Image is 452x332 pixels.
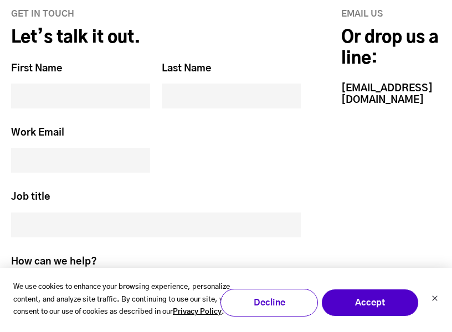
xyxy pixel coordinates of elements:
h6: Email us [341,9,441,19]
p: We use cookies to enhance your browsing experience, personalize content, and analyze site traffic... [13,281,258,319]
button: Accept [321,289,419,317]
button: Decline [220,289,318,317]
h6: GET IN TOUCH [11,9,301,19]
h2: Or drop us a line: [341,28,441,69]
a: [EMAIL_ADDRESS][DOMAIN_NAME] [341,84,433,105]
button: Dismiss cookie banner [432,294,438,305]
h2: Let’s talk it out. [11,28,301,49]
a: Privacy Policy [173,306,222,319]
